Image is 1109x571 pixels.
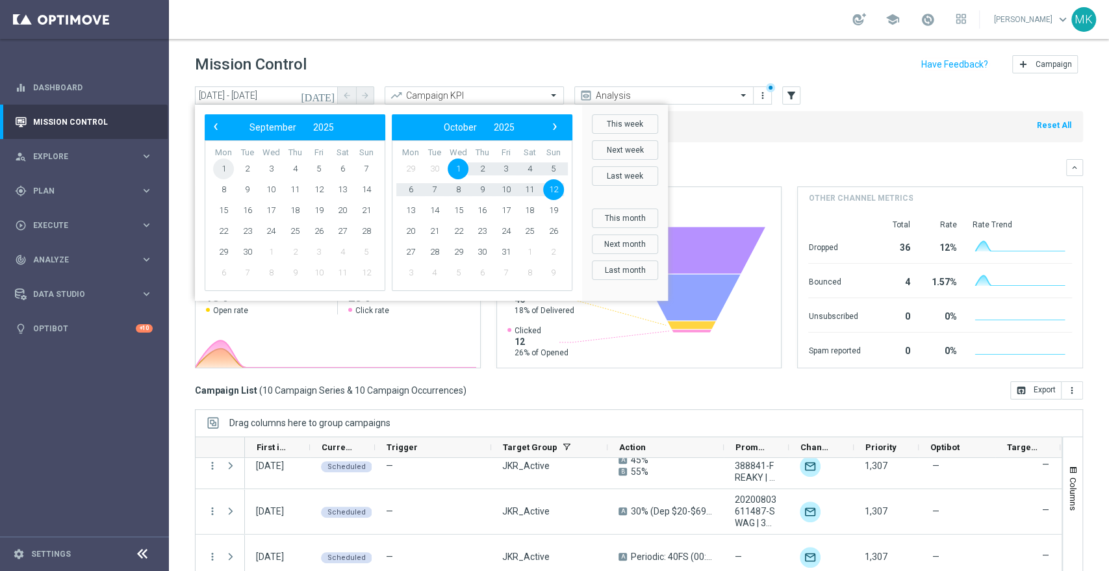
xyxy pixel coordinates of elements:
input: Have Feedback? [921,60,988,69]
span: 20200803611487-SWAG | 30% [Dep $20-$69], 20200803611538-SWAG |50% [Dep $70-$149], 20200803611572-... [735,494,778,529]
span: — [932,551,939,563]
a: Mission Control [33,105,153,139]
span: 20210505388841-FREAKY | 45%, 20210506428836-FREAKY | 55% [735,448,778,483]
i: person_search [15,151,27,162]
span: Click rate [355,305,389,316]
div: Explore [15,151,140,162]
h1: Mission Control [195,55,307,74]
span: — [386,506,393,516]
button: Mission Control [14,117,153,127]
span: 9 [285,262,305,283]
span: ) [463,385,466,396]
span: 2 [237,159,258,179]
th: weekday [212,147,236,159]
span: ( [259,385,262,396]
span: JKR_Active [502,551,550,563]
span: 3 [400,262,421,283]
span: 7 [496,262,516,283]
button: lightbulb Optibot +10 [14,324,153,334]
i: add [1018,59,1028,70]
span: Promotions [735,442,767,452]
div: Execute [15,220,140,231]
span: 30 [424,159,445,179]
div: Bounced [808,270,860,291]
span: 24 [261,221,281,242]
span: — [386,552,393,562]
span: 23 [237,221,258,242]
span: 30 [237,242,258,262]
span: 18 [519,200,540,221]
div: Dashboard [15,70,153,105]
span: Scheduled [327,508,366,516]
bs-datepicker-navigation-view: ​ ​ ​ [208,119,376,136]
span: 17 [496,200,516,221]
button: keyboard_arrow_down [1066,159,1083,176]
span: Periodic: 40FS (00:00 - 05:59) / 25% + 25FS (06:00 - 11:59) / 75% (12:00 - 17:59) / 100% (18:00 -... [631,551,713,563]
div: 11 Oct 2025, Saturday [256,505,284,517]
span: school [886,12,900,27]
i: trending_up [390,89,403,102]
span: 9 [472,179,492,200]
span: Optibot [930,442,960,452]
span: 19 [543,200,564,221]
button: Last month [592,260,658,280]
div: Spam reported [808,339,860,360]
div: 0% [925,339,956,360]
div: Optibot [15,311,153,346]
span: 15 [448,200,468,221]
div: Data Studio keyboard_arrow_right [14,289,153,299]
span: A [618,456,627,464]
div: Mission Control [15,105,153,139]
span: 1 [213,159,234,179]
span: keyboard_arrow_down [1056,12,1070,27]
span: 9 [543,262,564,283]
span: Action [619,442,646,452]
div: 0% [925,305,956,325]
span: 13 [332,179,353,200]
th: weekday [283,147,307,159]
button: September [241,119,305,136]
span: Drag columns here to group campaigns [229,418,390,428]
i: keyboard_arrow_right [140,150,153,162]
span: 3 [496,159,516,179]
span: Analyze [33,256,140,264]
span: 29 [400,159,421,179]
img: Optimail [800,547,821,568]
button: ‹ [208,119,225,136]
label: — [1042,459,1049,470]
span: Trigger [387,442,418,452]
span: 14 [424,200,445,221]
th: weekday [259,147,283,159]
img: Optimail [800,456,821,477]
a: Optibot [33,311,136,346]
i: gps_fixed [15,185,27,197]
span: October [444,122,477,133]
i: arrow_forward [361,91,370,100]
span: 4 [519,159,540,179]
span: 30% (Dep $20-$69) / 50% (Dep $70-$149) / 75% (Dep $150-$700) [631,505,713,517]
span: 9 [237,179,258,200]
span: — [932,460,939,472]
button: person_search Explore keyboard_arrow_right [14,151,153,162]
span: Channel [800,442,832,452]
span: Clicked [515,325,568,336]
th: weekday [518,147,542,159]
span: 31 [496,242,516,262]
span: 20 [332,200,353,221]
button: arrow_back [338,86,356,105]
span: Execute [33,222,140,229]
span: 8 [519,262,540,283]
i: keyboard_arrow_right [140,288,153,300]
button: Reset All [1036,118,1073,133]
div: MK [1071,7,1096,32]
div: Data Studio [15,288,140,300]
div: 4 [876,270,910,291]
img: Optimail [800,501,821,522]
a: Settings [31,550,71,558]
span: 21 [356,200,377,221]
i: more_vert [207,460,218,472]
ng-select: Campaign KPI [385,86,564,105]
